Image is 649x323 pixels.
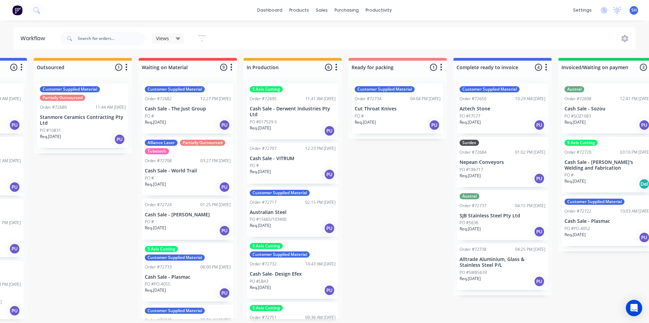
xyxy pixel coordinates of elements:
div: Austral [565,86,584,92]
div: 5 Axis Cutting [250,305,283,311]
div: Customer Supplied MaterialOrder #7271702:15 PM [DATE]Australian SteelPO #15665/103400Req.[DATE]PU [247,187,338,237]
div: 12:27 PM [DATE] [200,96,231,102]
div: Order #7272401:25 PM [DATE]Cash Sale - [PERSON_NAME]PO #Req.[DATE]PU [142,199,233,240]
div: Order #72698 [565,96,591,102]
div: 12:23 PM [DATE] [305,145,336,152]
p: PO # [145,175,154,181]
div: PU [219,120,230,130]
div: 06:00 PM [DATE] [200,264,231,270]
p: Req. [DATE] [145,287,166,293]
div: Customer Supplied Material [145,255,205,261]
div: PU [324,125,335,136]
div: Partially Outsourced [180,140,225,146]
p: PO #017529-S [250,119,277,125]
p: PO # [565,172,574,178]
div: Partially Outsourced [40,95,85,101]
div: PU [9,182,20,193]
div: 5 Axis Cutting [250,86,283,92]
div: AustralOrder #7273704:15 PM [DATE]SJB Stainless Steel Pty LtdPO #5636Req.[DATE]PU [457,190,548,241]
div: Customer Supplied Material [250,190,310,196]
div: 01:02 PM [DATE] [515,149,545,155]
div: Customer Supplied Material [250,251,310,258]
div: Customer Supplied MaterialOrder #7268212:27 PM [DATE]Cash Sale - The Just GroupPO #Req.[DATE]PU [142,83,233,134]
div: Customer Supplied Material [40,86,100,92]
div: products [286,5,312,15]
div: Alliance LaserPartially OutsourcedTubetechOrder #7270803:27 PM [DATE]Cash Sale - World TrailPO #R... [142,137,233,196]
div: Customer Supplied MaterialOrder #7273404:04 PM [DATE]Cut Throat KnivesPO #Req.[DATE]PU [352,83,443,134]
div: Customer Supplied Material [565,199,624,205]
span: SH [631,7,637,13]
p: Req. [DATE] [565,119,586,125]
div: PU [9,120,20,130]
div: Order #7270712:23 PM [DATE]Cash Sale - VITRUMPO #Req.[DATE]PU [247,143,338,184]
p: PO #SOZ1083 [565,113,591,119]
div: 5 Axis Cutting [565,140,598,146]
p: Nepean Conveyors [460,159,545,165]
div: Order #72708 [145,158,172,164]
div: Customer Supplied Material [145,308,205,314]
div: 04:15 PM [DATE] [515,203,545,209]
div: Order #72751 [250,314,277,321]
p: PO #15665/103400 [250,216,287,222]
div: Order #72707 [250,145,277,152]
div: 09:36 AM [DATE] [305,314,336,321]
div: 10:29 AM [DATE] [515,96,545,102]
p: Stanmore Ceramics Contracting Pty Ltd [40,114,126,126]
div: settings [570,5,595,15]
p: Cash Sale - VITRUM [250,156,336,161]
div: 5 Axis Cutting [250,243,283,249]
div: 04:04 PM [DATE] [410,96,441,102]
p: Req. [DATE] [145,225,166,231]
div: PU [324,169,335,180]
div: PU [219,225,230,236]
div: Order #72732 [250,261,277,267]
div: 03:27 PM [DATE] [200,158,231,164]
p: Req. [DATE] [250,125,271,131]
div: Order #72722 [565,208,591,214]
p: PO # [145,113,154,119]
p: Req. [DATE] [145,181,166,187]
div: sales [312,5,331,15]
p: SJB Stainless Steel Pty Ltd [460,213,545,219]
p: Cash Sale- Design Efex [250,271,336,277]
div: SurdexOrder #7268401:02 PM [DATE]Nepean ConveyorsPO #186717Req.[DATE]PU [457,137,548,187]
div: Open Intercom Messenger [626,300,642,316]
p: PO #LBA3 [250,278,268,284]
div: Order #72650 [460,96,486,102]
div: 04:25 PM [DATE] [515,246,545,252]
div: PU [114,134,125,145]
p: Req. [DATE] [565,178,586,184]
div: PU [324,285,335,296]
div: PU [534,120,545,130]
p: PO #186717 [460,167,483,173]
div: 11:44 AM [DATE] [95,104,126,110]
div: Workflow [20,34,48,43]
div: Surdex [460,140,479,146]
div: 11:41 AM [DATE] [305,96,336,102]
div: PU [219,182,230,193]
div: 5 Axis Cutting [145,246,178,252]
div: Order #72682 [145,96,172,102]
p: PO #PO-4052 [565,226,590,232]
p: Cash Sale - The Just Group [145,106,231,112]
p: Req. [DATE] [145,119,166,125]
div: 01:25 PM [DATE] [200,202,231,208]
div: Order #72737 [460,203,486,209]
input: Search for orders... [78,32,145,45]
p: Cash Sale - Plasmac [145,274,231,280]
p: PO #F7577 [460,113,480,119]
div: Order #72684 [460,149,486,155]
div: Customer Supplied MaterialPartially OutsourcedOrder #7268011:44 AM [DATE]Stanmore Ceramics Contra... [37,83,128,148]
p: Req. [DATE] [40,134,61,140]
div: 5 Axis CuttingOrder #7269511:41 AM [DATE]Cash Sale - Derwent Industries Pty LtdPO #017529-SReq.[D... [247,83,338,139]
div: Order #72680 [40,104,67,110]
div: Order #72724 [145,202,172,208]
p: Req. [DATE] [565,232,586,238]
p: PO # [145,219,154,225]
span: Views [156,35,169,42]
p: Req. [DATE] [250,222,271,229]
div: Order #72717 [250,199,277,205]
p: Aztech Stone [460,106,545,112]
div: Customer Supplied Material [355,86,415,92]
div: PU [429,120,440,130]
